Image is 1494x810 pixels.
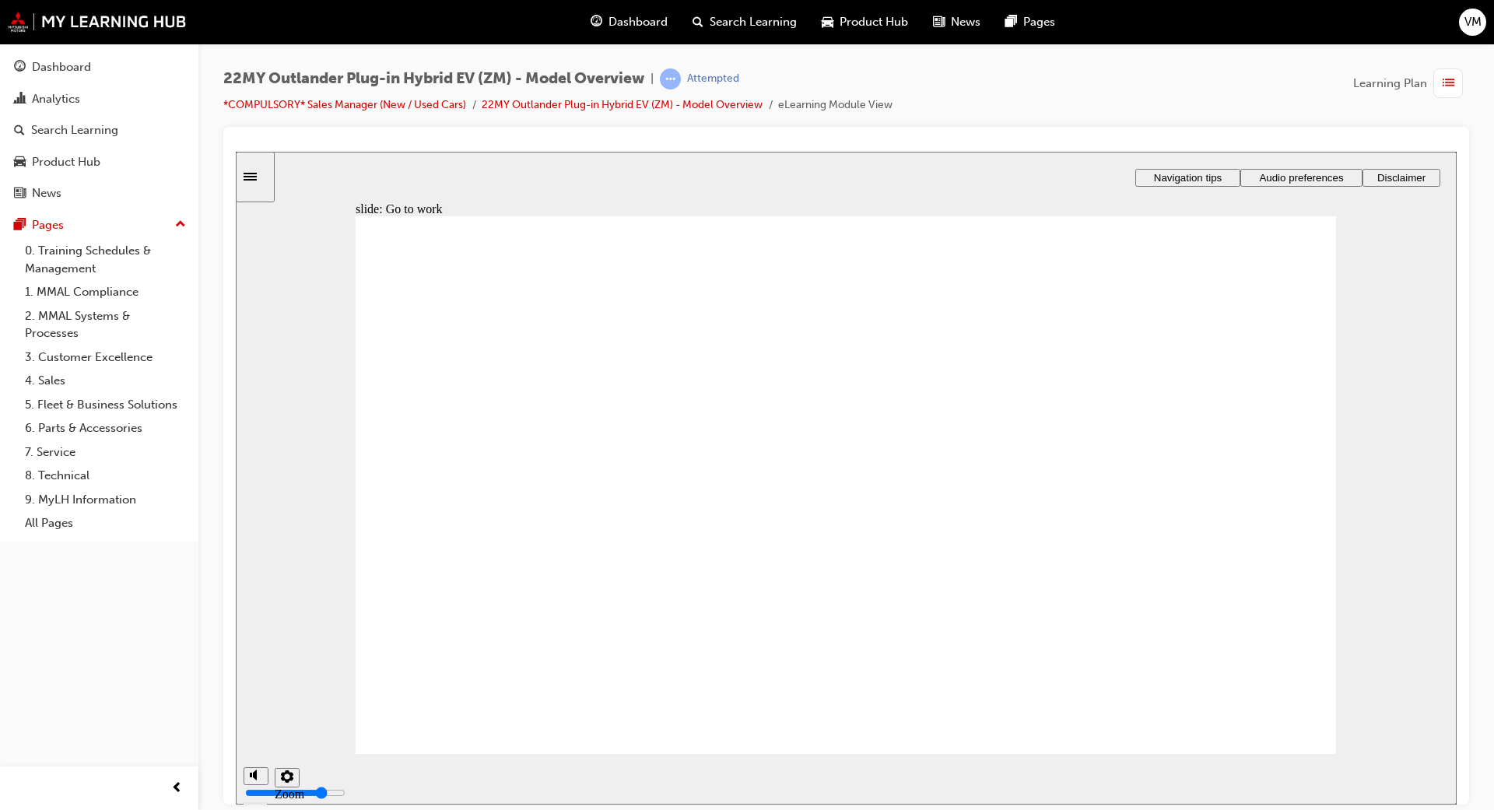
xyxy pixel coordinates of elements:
a: 1. MMAL Compliance [19,280,192,304]
a: pages-iconPages [993,6,1068,38]
a: 5. Fleet & Business Solutions [19,393,192,417]
span: pages-icon [14,219,26,233]
button: Pages [6,211,192,240]
span: Navigation tips [918,20,986,32]
a: car-iconProduct Hub [809,6,921,38]
div: Dashboard [32,58,91,76]
a: news-iconNews [921,6,993,38]
div: News [32,184,61,202]
span: car-icon [14,156,26,170]
img: mmal [8,12,187,32]
span: list-icon [1443,74,1454,93]
div: Pages [32,216,64,234]
a: 0. Training Schedules & Management [19,239,192,280]
div: misc controls [8,602,62,653]
span: search-icon [693,12,703,32]
span: learningRecordVerb_ATTEMPT-icon [660,68,681,89]
span: Pages [1023,13,1055,31]
span: News [951,13,980,31]
span: 22MY Outlander Plug-in Hybrid EV (ZM) - Model Overview [223,70,644,88]
span: chart-icon [14,93,26,107]
span: VM [1464,13,1482,31]
button: Learning Plan [1353,68,1469,98]
button: VM [1459,9,1486,36]
span: Product Hub [840,13,908,31]
a: 8. Technical [19,464,192,488]
a: Dashboard [6,53,192,82]
input: volume [9,635,110,647]
a: Search Learning [6,116,192,145]
span: Search Learning [710,13,797,31]
li: eLearning Module View [778,96,893,114]
span: news-icon [933,12,945,32]
a: News [6,179,192,208]
a: 4. Sales [19,369,192,393]
button: Navigation tips [900,17,1005,35]
a: All Pages [19,511,192,535]
a: *COMPULSORY* Sales Manager (New / Used Cars) [223,98,466,111]
span: Learning Plan [1353,75,1427,93]
span: up-icon [175,215,186,235]
a: search-iconSearch Learning [680,6,809,38]
a: 6. Parts & Accessories [19,416,192,440]
button: volume [8,615,33,633]
a: 9. MyLH Information [19,488,192,512]
button: Disclaimer [1127,17,1205,35]
span: news-icon [14,187,26,201]
button: DashboardAnalyticsSearch LearningProduct HubNews [6,50,192,211]
span: guage-icon [14,61,26,75]
a: 3. Customer Excellence [19,345,192,370]
span: Audio preferences [1023,20,1107,32]
a: Product Hub [6,148,192,177]
button: Audio preferences [1005,17,1127,35]
span: car-icon [822,12,833,32]
span: pages-icon [1005,12,1017,32]
span: | [651,70,654,88]
div: Search Learning [31,121,118,139]
span: search-icon [14,124,25,138]
a: 2. MMAL Systems & Processes [19,304,192,345]
a: guage-iconDashboard [578,6,680,38]
span: Disclaimer [1142,20,1190,32]
a: 22MY Outlander Plug-in Hybrid EV (ZM) - Model Overview [482,98,763,111]
button: settings [39,616,64,636]
a: Analytics [6,85,192,114]
span: guage-icon [591,12,602,32]
div: Analytics [32,90,80,108]
a: 7. Service [19,440,192,465]
span: prev-icon [171,779,183,798]
div: Product Hub [32,153,100,171]
span: Dashboard [608,13,668,31]
label: Zoom to fit [39,636,68,677]
div: Attempted [687,72,739,86]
